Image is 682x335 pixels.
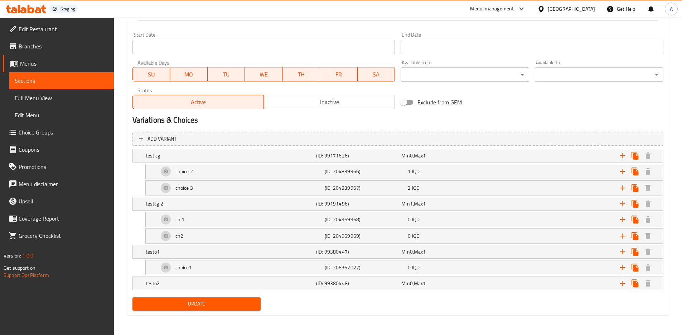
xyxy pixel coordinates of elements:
span: Min [401,151,410,160]
span: Add variant [147,135,176,143]
h5: testo1 [146,248,313,255]
span: Sections [15,76,108,85]
div: , [401,248,484,255]
button: Delete testo1 [642,245,654,258]
span: 0 [410,151,413,160]
h5: choice1 [175,264,192,271]
div: Expand [133,149,663,162]
span: Full Menu View [15,94,108,102]
span: A [670,5,673,13]
span: Grocery Checklist [19,231,108,240]
span: Inactive [267,97,392,107]
button: Add new choice group [616,149,629,162]
div: Expand [133,245,663,258]
button: Clone new choice [629,213,642,226]
span: Min [401,199,410,208]
button: Inactive [263,95,395,109]
div: Expand [133,277,663,290]
span: 1 [423,247,426,256]
span: Max [414,247,423,256]
a: Edit Menu [9,107,114,124]
span: Choice Groups [19,128,108,137]
span: Edit Restaurant [19,25,108,33]
button: Clone new choice [629,165,642,178]
h5: (ID: 99380448) [316,280,398,287]
span: SA [361,69,392,80]
button: TH [282,67,320,81]
button: Clone new choice [629,261,642,274]
span: Branches [19,42,108,51]
h5: test cg [146,152,313,159]
span: 0 [408,215,411,224]
button: Active [132,95,264,109]
button: Clone new choice [629,230,642,242]
span: IQD [412,183,420,193]
span: Menus [20,59,108,68]
span: Min [401,279,410,288]
h5: testcg 2 [146,200,313,207]
h5: (ID: 204839967) [325,184,405,192]
span: IQD [412,215,420,224]
span: Min [401,247,410,256]
button: Clone choice group [629,197,642,210]
button: WE [245,67,282,81]
a: Support.OpsPlatform [4,270,49,280]
span: FR [323,69,355,80]
button: TU [208,67,245,81]
span: Menu disclaimer [19,180,108,188]
button: Add new choice group [616,245,629,258]
h5: choice 3 [175,184,193,192]
button: Delete testcg 2 [642,197,654,210]
h5: (ID: 99171626) [316,152,398,159]
span: Coverage Report [19,214,108,223]
button: Delete test cg [642,149,654,162]
span: 1 [408,167,411,176]
div: Expand [146,229,663,243]
span: Upsell [19,197,108,206]
button: SU [132,67,170,81]
h5: ch 1 [175,216,185,223]
button: FR [320,67,358,81]
button: Clone choice group [629,149,642,162]
span: Update [138,299,255,308]
button: Add variant [132,132,663,146]
a: Choice Groups [3,124,114,141]
h5: (ID: 204969968) [325,216,405,223]
button: Add new choice [616,230,629,242]
a: Promotions [3,158,114,175]
span: TU [211,69,242,80]
a: Menus [3,55,114,72]
div: Expand [146,181,663,195]
button: Add new choice group [616,277,629,290]
div: [GEOGRAPHIC_DATA] [548,5,595,13]
button: Delete ch 1 [642,213,654,226]
span: Exclude from GEM [417,98,462,107]
span: SU [136,69,168,80]
div: , [401,152,484,159]
a: Menu disclaimer [3,175,114,193]
button: Update [132,297,261,311]
span: Promotions [19,162,108,171]
span: Get support on: [4,263,37,273]
a: Branches [3,38,114,55]
div: Menu-management [470,5,514,13]
a: Grocery Checklist [3,227,114,244]
h5: ch2 [175,232,183,240]
span: 1 [423,151,426,160]
span: 1 [423,279,426,288]
button: Add new choice group [616,197,629,210]
button: Delete testo2 [642,277,654,290]
button: Add new choice [616,165,629,178]
div: Expand [146,164,663,179]
h5: (ID: 206362022) [325,264,405,271]
span: 0 [408,231,411,241]
h5: (ID: 204839966) [325,168,405,175]
h2: Variations & Choices [132,115,663,126]
button: Delete choice 3 [642,181,654,194]
div: ​ [401,67,529,82]
button: MO [170,67,208,81]
span: IQD [412,167,420,176]
a: Full Menu View [9,89,114,107]
span: 1.0.0 [22,251,33,260]
div: Staging [61,6,75,12]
